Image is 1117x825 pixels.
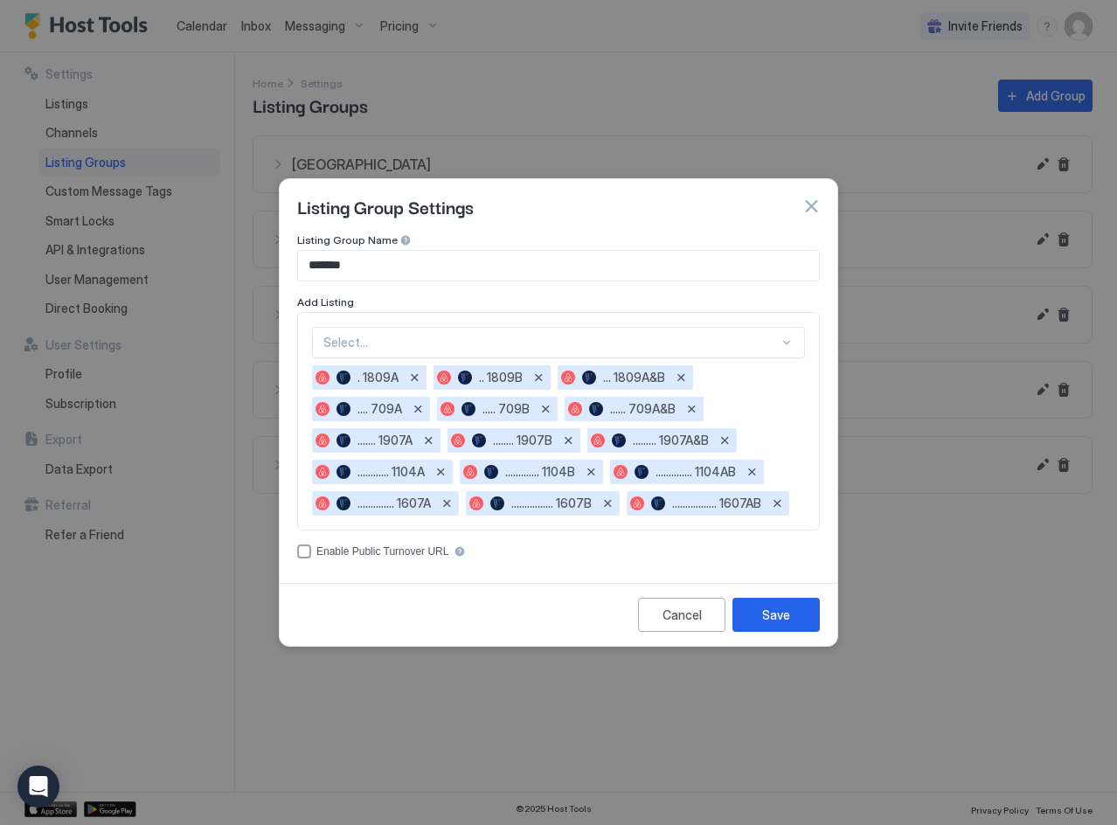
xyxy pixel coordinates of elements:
[357,401,402,417] span: .... 709A
[297,193,474,219] span: Listing Group Settings
[482,401,530,417] span: ..... 709B
[357,370,399,385] span: . 1809A
[409,400,427,418] button: Remove
[438,495,455,512] button: Remove
[493,433,552,448] span: ........ 1907B
[599,495,616,512] button: Remove
[297,233,398,246] span: Listing Group Name
[638,598,725,632] button: Cancel
[716,432,733,449] button: Remove
[762,606,790,624] div: Save
[582,463,600,481] button: Remove
[420,432,437,449] button: Remove
[603,370,665,385] span: ... 1809A&B
[559,432,577,449] button: Remove
[505,464,575,480] span: ............. 1104B
[672,496,761,511] span: ................. 1607AB
[537,400,554,418] button: Remove
[663,606,702,624] div: Cancel
[297,295,354,309] span: Add Listing
[297,544,820,558] div: accessCode
[633,433,709,448] span: ......... 1907A&B
[683,400,700,418] button: Remove
[17,766,59,808] div: Open Intercom Messenger
[672,369,690,386] button: Remove
[479,370,523,385] span: .. 1809B
[511,496,592,511] span: ................ 1607B
[732,598,820,632] button: Save
[768,495,786,512] button: Remove
[656,464,736,480] span: .............. 1104AB
[357,496,431,511] span: .............. 1607A
[610,401,676,417] span: ...... 709A&B
[530,369,547,386] button: Remove
[298,251,819,281] input: Input Field
[432,463,449,481] button: Remove
[743,463,760,481] button: Remove
[406,369,423,386] button: Remove
[357,433,413,448] span: ....... 1907A
[316,545,448,558] div: Enable Public Turnover URL
[357,464,425,480] span: ............ 1104A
